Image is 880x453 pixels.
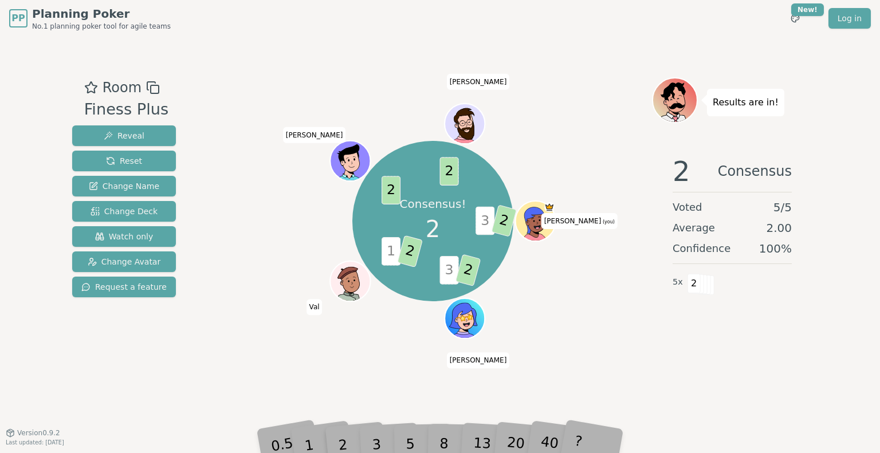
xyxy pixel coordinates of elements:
span: 2 [426,212,440,246]
button: New! [785,8,806,29]
button: Watch only [72,226,176,247]
button: Add as favourite [84,77,98,98]
a: Log in [828,8,871,29]
span: 3 [439,256,458,285]
span: 3 [476,207,494,235]
span: Consensus [718,157,792,185]
span: Reveal [104,130,144,141]
button: Click to change your avatar [516,202,554,240]
button: Version0.9.2 [6,428,60,438]
span: Click to change your name [541,213,618,229]
button: Request a feature [72,277,176,297]
span: Click to change your name [447,352,510,368]
span: Reset [106,155,142,167]
p: Results are in! [713,94,779,111]
span: Change Name [89,180,159,192]
span: 2.00 [766,220,792,236]
span: Change Deck [91,206,158,217]
button: Change Name [72,176,176,196]
span: (you) [601,219,615,224]
span: 2 [687,274,701,293]
button: Reset [72,151,176,171]
span: 2 [673,157,690,185]
span: Voted [673,199,702,215]
span: Click to change your name [447,74,510,90]
span: Planning Poker [32,6,171,22]
span: Request a feature [81,281,167,293]
span: PP [11,11,25,25]
span: Click to change your name [307,299,323,315]
span: 5 / 5 [773,199,792,215]
span: No.1 planning poker tool for agile teams [32,22,171,31]
span: 2 [397,235,423,267]
span: Average [673,220,715,236]
p: Consensus! [399,196,466,212]
span: 1 [382,237,400,266]
button: Change Avatar [72,251,176,272]
span: Version 0.9.2 [17,428,60,438]
span: Room [103,77,142,98]
button: Change Deck [72,201,176,222]
span: 2 [382,176,400,205]
span: Last updated: [DATE] [6,439,64,446]
span: Watch only [95,231,154,242]
span: 2 [491,205,517,237]
a: PPPlanning PokerNo.1 planning poker tool for agile teams [9,6,171,31]
span: 2 [439,157,458,186]
span: 100 % [759,241,792,257]
div: Finess Plus [84,98,169,121]
div: New! [791,3,824,16]
span: 2 [455,254,481,286]
span: 5 x [673,276,683,289]
span: Confidence [673,241,730,257]
span: Change Avatar [88,256,161,267]
span: Click to change your name [283,127,346,143]
span: Clement is the host [544,202,555,212]
button: Reveal [72,125,176,146]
